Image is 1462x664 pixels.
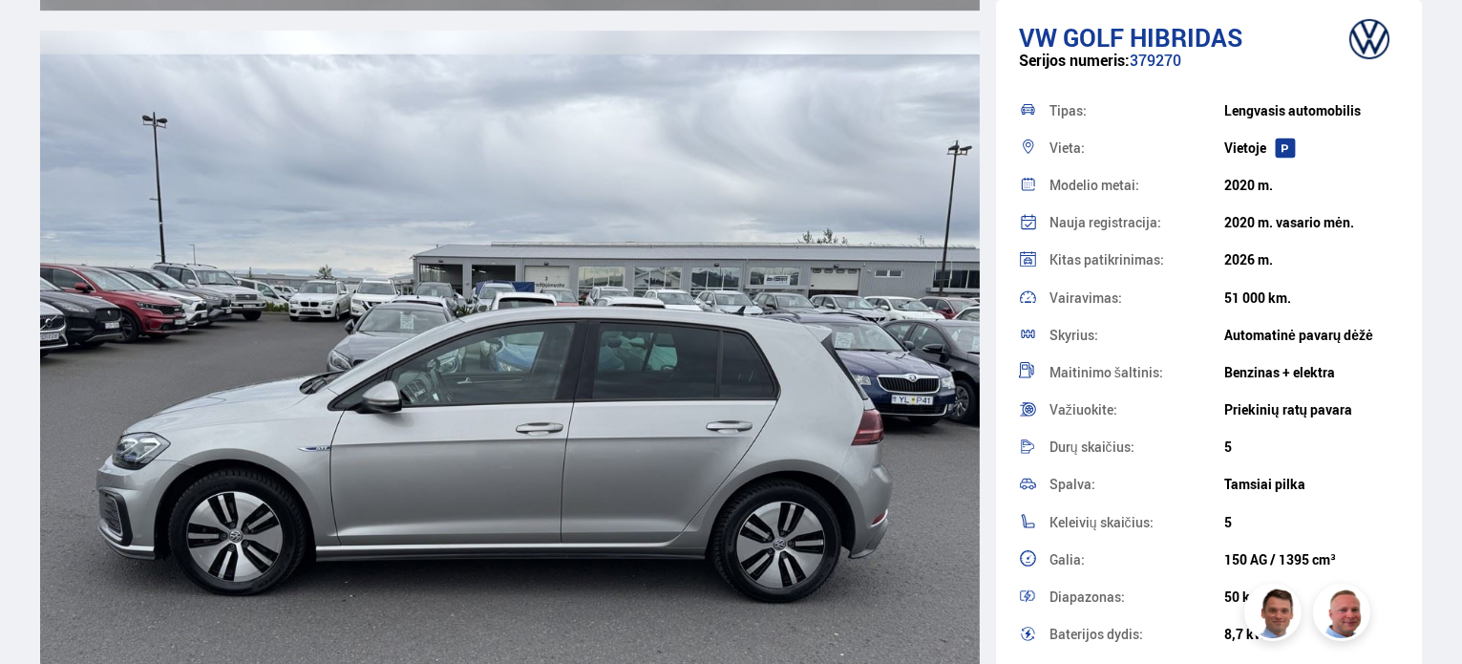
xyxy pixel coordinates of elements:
[1224,176,1273,194] font: 2020 m.
[1049,176,1139,194] font: Modelio metai:
[1224,400,1352,418] font: Priekinių ratų pavara
[1049,250,1164,268] font: Kitas patikrinimas:
[1049,326,1098,344] font: Skyrius:
[1247,587,1304,644] img: FbJEzSuNWCJXmdc-.webp
[1049,625,1143,643] font: Baterijos dydis:
[1049,101,1087,119] font: Tipas:
[1224,625,1273,643] font: 8,7 kWh
[1224,588,1261,606] font: 50 km
[1049,289,1122,307] font: Vairavimas:
[1063,20,1242,54] font: Golf hibridas
[1049,363,1163,381] font: Maitinimo šaltinis:
[1224,513,1232,531] font: 5
[1224,250,1273,268] font: 2026 m.
[1049,438,1134,456] font: Durų skaičius:
[1224,101,1361,119] font: Lengvasis automobilis
[1224,550,1336,568] font: 150 AG / 1395 cm³
[1224,475,1305,493] font: Tamsiai pilka
[1331,10,1408,69] img: prekės ženklo logotipas
[1049,513,1154,531] font: Keleivių skaičius:
[1316,587,1373,644] img: siFngHWaQ9KaOqBr.png
[1049,475,1095,493] font: Spalva:
[1019,50,1130,71] font: Serijos numeris:
[15,8,73,65] button: Atidaryti „LiveChat“ pokalbių valdiklį
[1224,213,1354,231] font: 2020 m. vasario mėn.
[1224,139,1266,157] font: Vietoje
[1130,50,1181,71] font: 379270
[1049,213,1161,231] font: Nauja registracija:
[1224,363,1335,381] font: Benzinas + elektra
[1049,400,1117,418] font: Važiuokite:
[1049,588,1125,606] font: Diapazonas:
[1049,139,1085,157] font: Vieta:
[1224,438,1232,456] font: 5
[1224,289,1291,307] font: 51 000 km.
[1049,550,1085,568] font: Galia:
[1224,326,1373,344] font: Automatinė pavarų dėžė
[1019,20,1057,54] font: VW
